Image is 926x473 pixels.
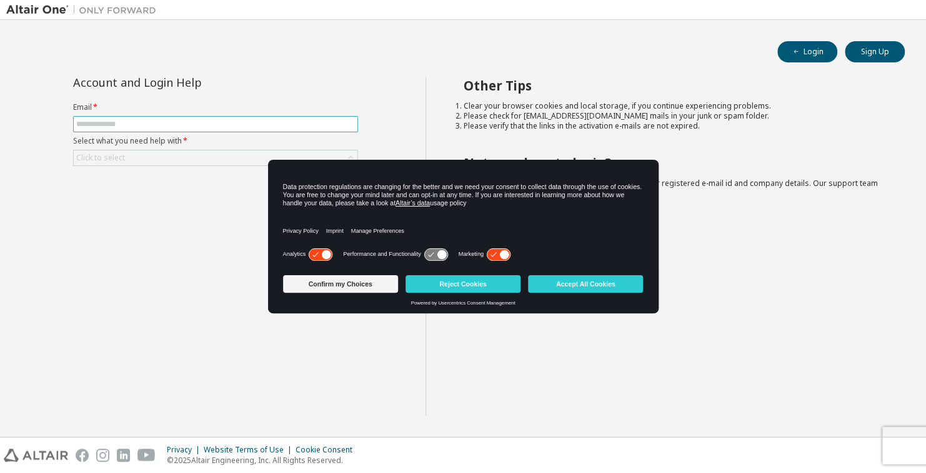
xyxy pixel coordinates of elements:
img: facebook.svg [76,449,89,462]
img: Altair One [6,4,162,16]
img: altair_logo.svg [4,449,68,462]
h2: Other Tips [464,77,883,94]
div: Privacy [167,445,204,455]
label: Email [73,102,358,112]
div: Account and Login Help [73,77,301,87]
p: © 2025 Altair Engineering, Inc. All Rights Reserved. [167,455,360,466]
span: with a brief description of the problem, your registered e-mail id and company details. Our suppo... [464,178,878,198]
div: Click to select [74,150,357,165]
button: Login [777,41,837,62]
li: Please check for [EMAIL_ADDRESS][DOMAIN_NAME] mails in your junk or spam folder. [464,111,883,121]
div: Click to select [76,153,125,163]
button: Sign Up [845,41,905,62]
div: Cookie Consent [296,445,360,455]
li: Clear your browser cookies and local storage, if you continue experiencing problems. [464,101,883,111]
img: linkedin.svg [117,449,130,462]
div: Website Terms of Use [204,445,296,455]
label: Select what you need help with [73,136,358,146]
h2: Not sure how to login? [464,155,883,171]
li: Please verify that the links in the activation e-mails are not expired. [464,121,883,131]
img: instagram.svg [96,449,109,462]
img: youtube.svg [137,449,156,462]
